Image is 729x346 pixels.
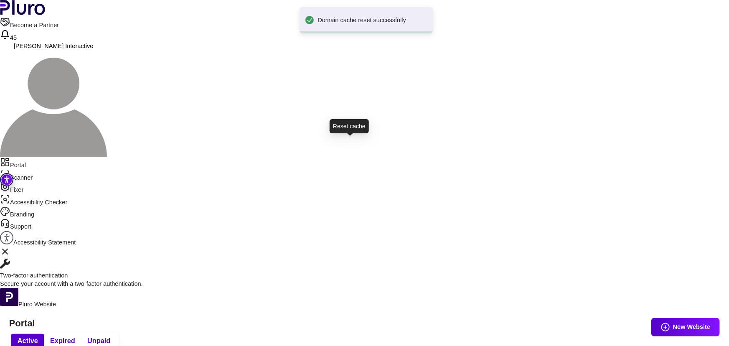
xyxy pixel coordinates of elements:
span: Active [18,336,38,346]
span: Expired [50,336,75,346]
span: [PERSON_NAME] Interactive [14,43,94,49]
h1: Portal [9,318,720,329]
button: New Website [651,318,720,336]
span: 45 [10,34,17,41]
div: Domain cache reset successfully [318,16,427,24]
span: Unpaid [87,336,110,346]
div: Reset cache [330,119,369,133]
